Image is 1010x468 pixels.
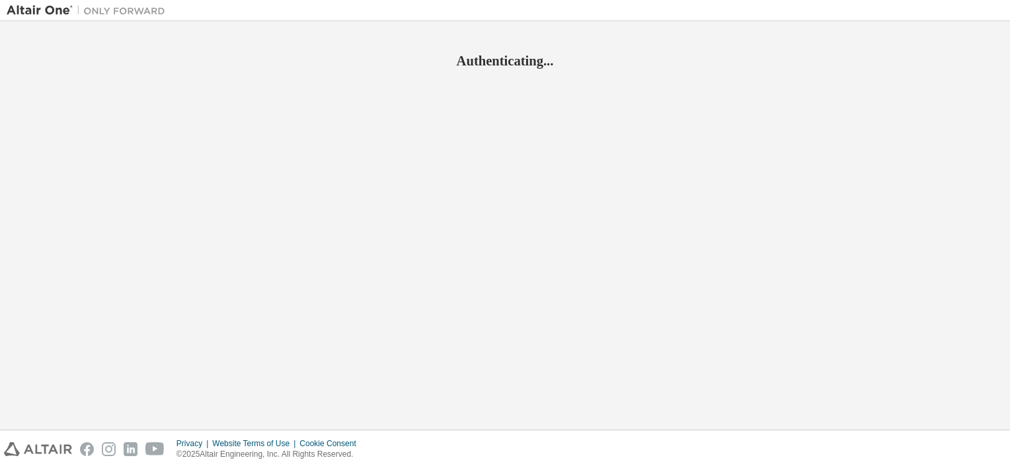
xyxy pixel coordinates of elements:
[124,442,137,456] img: linkedin.svg
[4,442,72,456] img: altair_logo.svg
[299,438,364,449] div: Cookie Consent
[7,52,1003,69] h2: Authenticating...
[176,438,212,449] div: Privacy
[176,449,364,460] p: © 2025 Altair Engineering, Inc. All Rights Reserved.
[7,4,172,17] img: Altair One
[102,442,116,456] img: instagram.svg
[145,442,165,456] img: youtube.svg
[80,442,94,456] img: facebook.svg
[212,438,299,449] div: Website Terms of Use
